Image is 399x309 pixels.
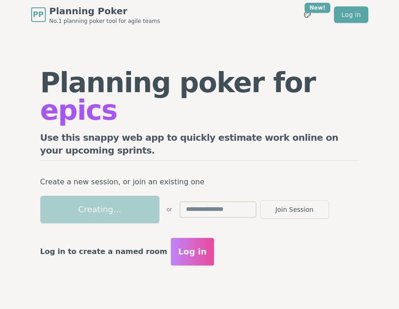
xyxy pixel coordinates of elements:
[40,69,359,124] h1: Planning poker for
[31,5,160,25] a: PPPlanning PokerNo.1 planning poker tool for agile teams
[167,206,172,213] span: or
[40,245,168,258] p: Log in to create a named room
[49,17,160,25] span: No.1 planning poker tool for agile teams
[305,3,331,13] div: New!
[334,6,368,23] a: Log in
[40,176,359,188] p: Create a new session, or join an existing one
[40,131,359,161] h2: Use this snappy web app to quickly estimate work online on your upcoming sprints.
[171,238,214,265] button: Log in
[49,5,160,17] span: Planning Poker
[40,94,117,126] span: epics
[178,245,207,258] span: Log in
[33,9,44,20] span: PP
[260,200,329,219] button: Join Session
[299,6,316,23] button: New!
